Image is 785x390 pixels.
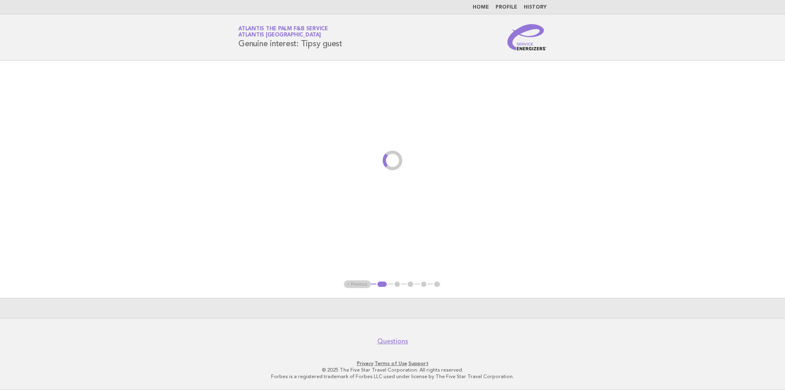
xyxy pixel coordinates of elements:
a: Questions [377,337,408,345]
a: Privacy [357,361,373,366]
a: Home [473,5,489,10]
a: Support [408,361,428,366]
p: Forbes is a registered trademark of Forbes LLC used under license by The Five Star Travel Corpora... [142,373,643,380]
a: Profile [496,5,517,10]
img: Service Energizers [507,24,547,50]
a: History [524,5,547,10]
a: Atlantis the Palm F&B ServiceAtlantis [GEOGRAPHIC_DATA] [238,26,328,38]
h1: Genuine interest: Tipsy guest [238,27,342,48]
p: · · [142,360,643,367]
span: Atlantis [GEOGRAPHIC_DATA] [238,33,321,38]
p: © 2025 The Five Star Travel Corporation. All rights reserved. [142,367,643,373]
a: Terms of Use [375,361,407,366]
